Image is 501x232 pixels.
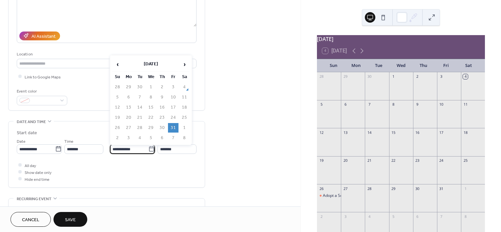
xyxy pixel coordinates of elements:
[146,93,156,102] td: 8
[25,162,36,169] span: All day
[439,130,444,135] div: 17
[17,51,195,58] div: Location
[367,130,372,135] div: 14
[367,186,372,191] div: 28
[343,186,348,191] div: 27
[415,158,420,163] div: 23
[439,214,444,219] div: 7
[463,74,468,79] div: 4
[439,74,444,79] div: 3
[391,74,396,79] div: 1
[146,113,156,122] td: 22
[157,133,167,143] td: 6
[123,57,178,72] th: [DATE]
[415,214,420,219] div: 6
[157,123,167,133] td: 30
[168,113,178,122] td: 24
[179,133,190,143] td: 8
[17,196,52,202] span: Recurring event
[343,130,348,135] div: 13
[123,82,134,92] td: 29
[323,193,351,199] div: Adopt a Senior!
[179,58,189,71] span: ›
[391,214,396,219] div: 5
[135,113,145,122] td: 21
[439,102,444,107] div: 10
[157,93,167,102] td: 9
[123,93,134,102] td: 6
[146,103,156,112] td: 15
[123,133,134,143] td: 3
[168,93,178,102] td: 10
[10,212,51,227] button: Cancel
[22,217,39,223] span: Cancel
[113,58,122,71] span: ‹
[112,133,123,143] td: 2
[112,82,123,92] td: 28
[319,214,324,219] div: 2
[415,130,420,135] div: 16
[345,59,367,72] div: Mon
[367,59,390,72] div: Tue
[25,74,61,80] span: Link to Google Maps
[367,214,372,219] div: 4
[179,93,190,102] td: 11
[168,72,178,82] th: Fr
[179,123,190,133] td: 1
[135,123,145,133] td: 28
[179,113,190,122] td: 25
[135,133,145,143] td: 4
[415,102,420,107] div: 9
[439,186,444,191] div: 31
[463,130,468,135] div: 18
[343,74,348,79] div: 29
[123,72,134,82] th: Mo
[367,158,372,163] div: 21
[439,158,444,163] div: 24
[463,158,468,163] div: 25
[112,72,123,82] th: Su
[157,113,167,122] td: 23
[17,118,46,125] span: Date and time
[463,214,468,219] div: 8
[25,176,50,183] span: Hide end time
[146,72,156,82] th: We
[343,102,348,107] div: 6
[19,32,60,40] button: AI Assistant
[123,103,134,112] td: 13
[317,35,485,43] div: [DATE]
[65,217,76,223] span: Save
[146,133,156,143] td: 5
[123,113,134,122] td: 20
[390,59,412,72] div: Wed
[343,214,348,219] div: 3
[112,93,123,102] td: 5
[112,123,123,133] td: 26
[319,158,324,163] div: 19
[457,59,480,72] div: Sat
[317,193,341,199] div: Adopt a Senior!
[146,123,156,133] td: 29
[391,158,396,163] div: 22
[146,82,156,92] td: 1
[123,123,134,133] td: 27
[319,74,324,79] div: 28
[179,72,190,82] th: Sa
[463,186,468,191] div: 1
[53,212,87,227] button: Save
[64,138,73,145] span: Time
[157,72,167,82] th: Th
[157,82,167,92] td: 2
[17,138,26,145] span: Date
[112,113,123,122] td: 19
[412,59,435,72] div: Thu
[135,103,145,112] td: 14
[168,123,178,133] td: 31
[367,74,372,79] div: 30
[367,102,372,107] div: 7
[391,186,396,191] div: 29
[319,102,324,107] div: 5
[17,130,37,137] div: Start date
[135,72,145,82] th: Tu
